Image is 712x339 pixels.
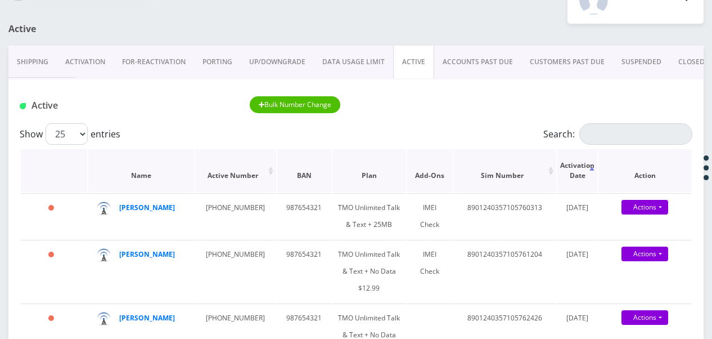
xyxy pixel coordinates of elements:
a: [PERSON_NAME] [119,313,175,323]
td: [PHONE_NUMBER] [195,240,276,302]
span: [DATE] [566,313,588,323]
a: Activation [57,46,114,78]
td: TMO Unlimited Talk & Text + No Data $12.99 [332,240,406,302]
a: ACCOUNTS PAST DUE [434,46,521,78]
a: Actions [621,247,668,261]
td: 8901240357105761204 [454,240,556,302]
a: PORTING [194,46,241,78]
label: Show entries [20,123,120,145]
select: Showentries [46,123,88,145]
th: Activation Date: activate to sort column descending [557,149,598,192]
a: Shipping [8,46,57,78]
div: IMEI Check [413,246,447,280]
a: CUSTOMERS PAST DUE [521,46,613,78]
th: Plan [332,149,406,192]
button: Bulk Number Change [250,96,341,113]
a: SUSPENDED [613,46,670,78]
a: DATA USAGE LIMIT [314,46,393,78]
td: [PHONE_NUMBER] [195,193,276,239]
th: Action [598,149,691,192]
label: Search: [543,123,692,145]
th: Add-Ons [407,149,453,192]
td: 987654321 [277,193,331,239]
img: Active [20,103,26,109]
th: Sim Number: activate to sort column ascending [454,149,556,192]
a: FOR-REActivation [114,46,194,78]
h1: Active [8,24,229,34]
a: UP/DOWNGRADE [241,46,314,78]
td: TMO Unlimited Talk & Text + 25MB [332,193,406,239]
td: 987654321 [277,240,331,302]
a: ACTIVE [393,46,434,78]
td: 8901240357105760313 [454,193,556,239]
span: [DATE] [566,249,588,259]
span: [DATE] [566,203,588,212]
th: Active Number: activate to sort column ascending [195,149,276,192]
input: Search: [579,123,692,145]
a: [PERSON_NAME] [119,203,175,212]
div: IMEI Check [413,199,447,233]
th: BAN [277,149,331,192]
a: Actions [621,200,668,215]
a: [PERSON_NAME] [119,249,175,259]
th: Name [88,149,194,192]
a: Actions [621,310,668,325]
h1: Active [20,100,233,111]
